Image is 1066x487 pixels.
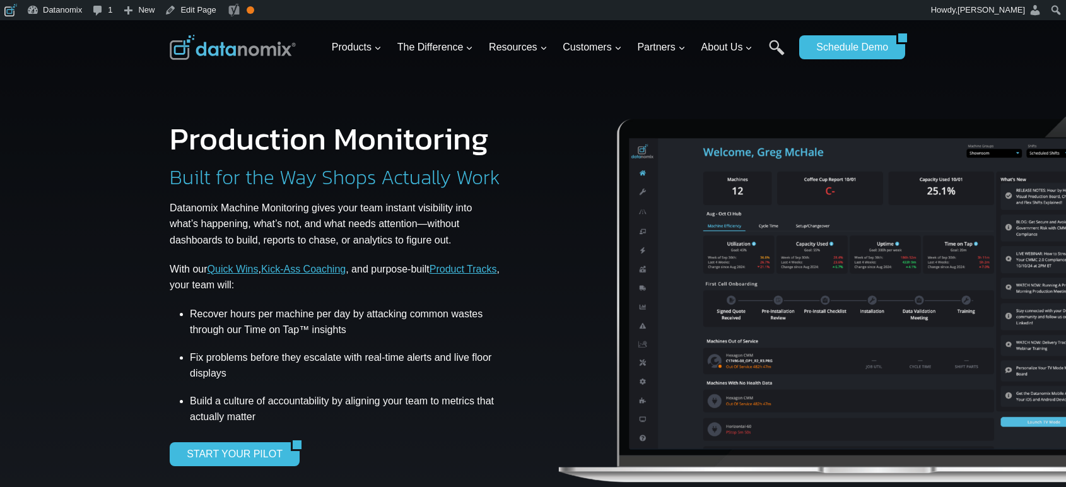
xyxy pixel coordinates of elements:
a: Quick Wins [208,264,259,274]
a: Product Tracks [430,264,497,274]
span: Products [332,39,382,56]
span: Customers [563,39,621,56]
div: OK [247,6,254,14]
span: [PERSON_NAME] [958,5,1025,15]
a: Schedule Demo [799,35,896,59]
li: Recover hours per machine per day by attacking common wastes through our Time on Tap™ insights [190,306,503,343]
p: With our , , and purpose-built , your team will: [170,261,503,293]
a: START YOUR PILOT [170,442,291,466]
h1: Production Monitoring [170,123,489,155]
span: Partners [637,39,685,56]
li: Fix problems before they escalate with real-time alerts and live floor displays [190,343,503,389]
li: Build a culture of accountability by aligning your team to metrics that actually matter [190,389,503,430]
a: Kick-Ass Coaching [261,264,346,274]
a: Search [769,40,785,68]
span: About Us [701,39,753,56]
span: The Difference [397,39,474,56]
span: Resources [489,39,547,56]
p: Datanomix Machine Monitoring gives your team instant visibility into what’s happening, what’s not... [170,200,503,249]
h2: Built for the Way Shops Actually Work [170,167,500,187]
nav: Primary Navigation [327,27,794,68]
img: Datanomix [170,35,296,60]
